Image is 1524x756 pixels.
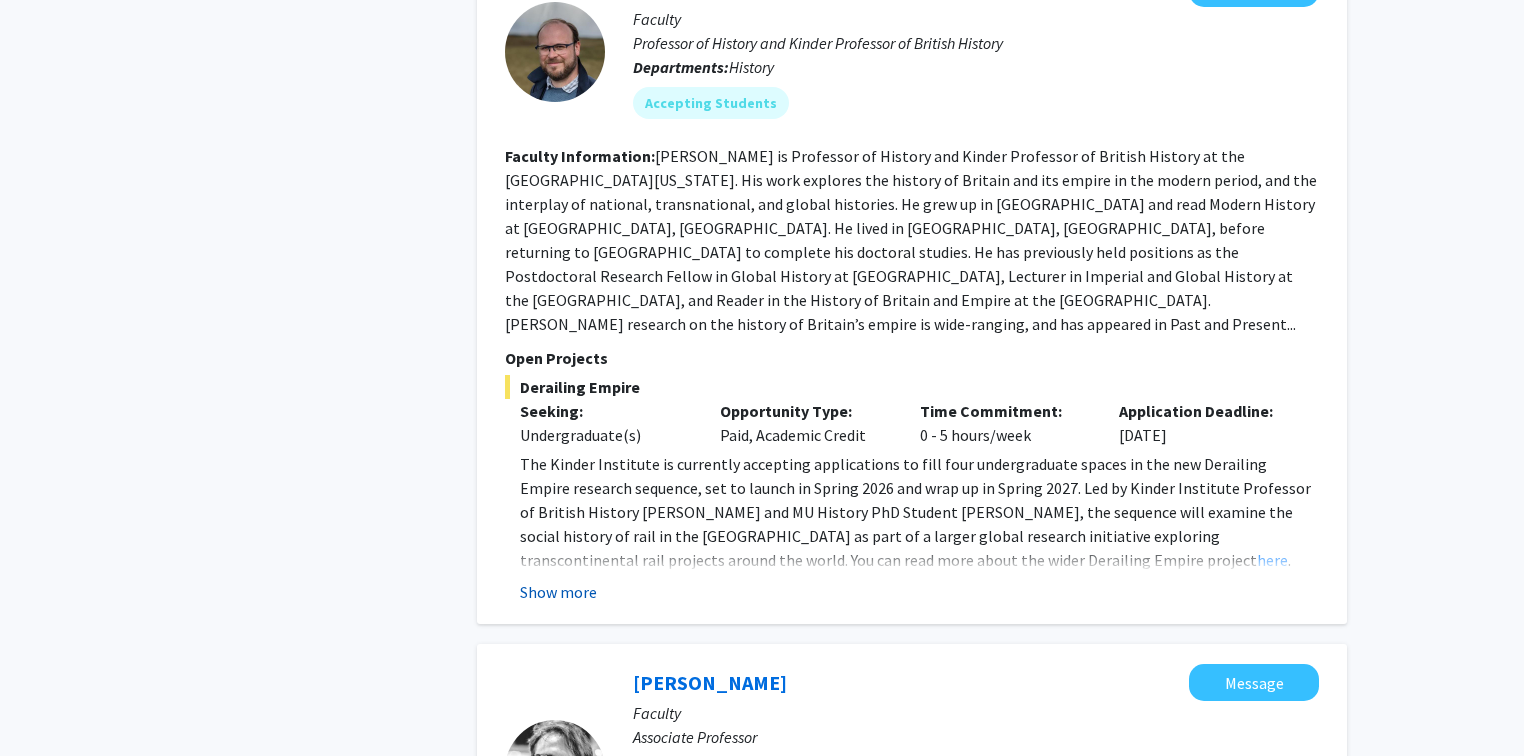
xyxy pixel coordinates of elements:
[520,423,690,447] div: Undergraduate(s)
[1257,550,1288,570] a: here
[505,375,1319,399] span: Derailing Empire
[505,146,1317,334] fg-read-more: [PERSON_NAME] is Professor of History and Kinder Professor of British History at the [GEOGRAPHIC_...
[633,7,1319,31] p: Faculty
[505,146,655,166] b: Faculty Information:
[633,725,1319,749] p: Associate Professor
[520,399,690,423] p: Seeking:
[905,399,1105,447] div: 0 - 5 hours/week
[920,399,1090,423] p: Time Commitment:
[1189,664,1319,701] button: Message Nicholas Gaspelin
[633,87,789,119] mat-chip: Accepting Students
[15,666,85,741] iframe: Chat
[1104,399,1304,447] div: [DATE]
[720,399,890,423] p: Opportunity Type:
[633,701,1319,725] p: Faculty
[633,31,1319,55] p: Professor of History and Kinder Professor of British History
[729,57,774,77] span: History
[1119,399,1289,423] p: Application Deadline:
[633,670,787,695] a: [PERSON_NAME]
[520,452,1319,572] p: The Kinder Institute is currently accepting applications to fill four undergraduate spaces in the...
[520,580,597,604] button: Show more
[705,399,905,447] div: Paid, Academic Credit
[505,346,1319,370] p: Open Projects
[633,57,729,77] b: Departments:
